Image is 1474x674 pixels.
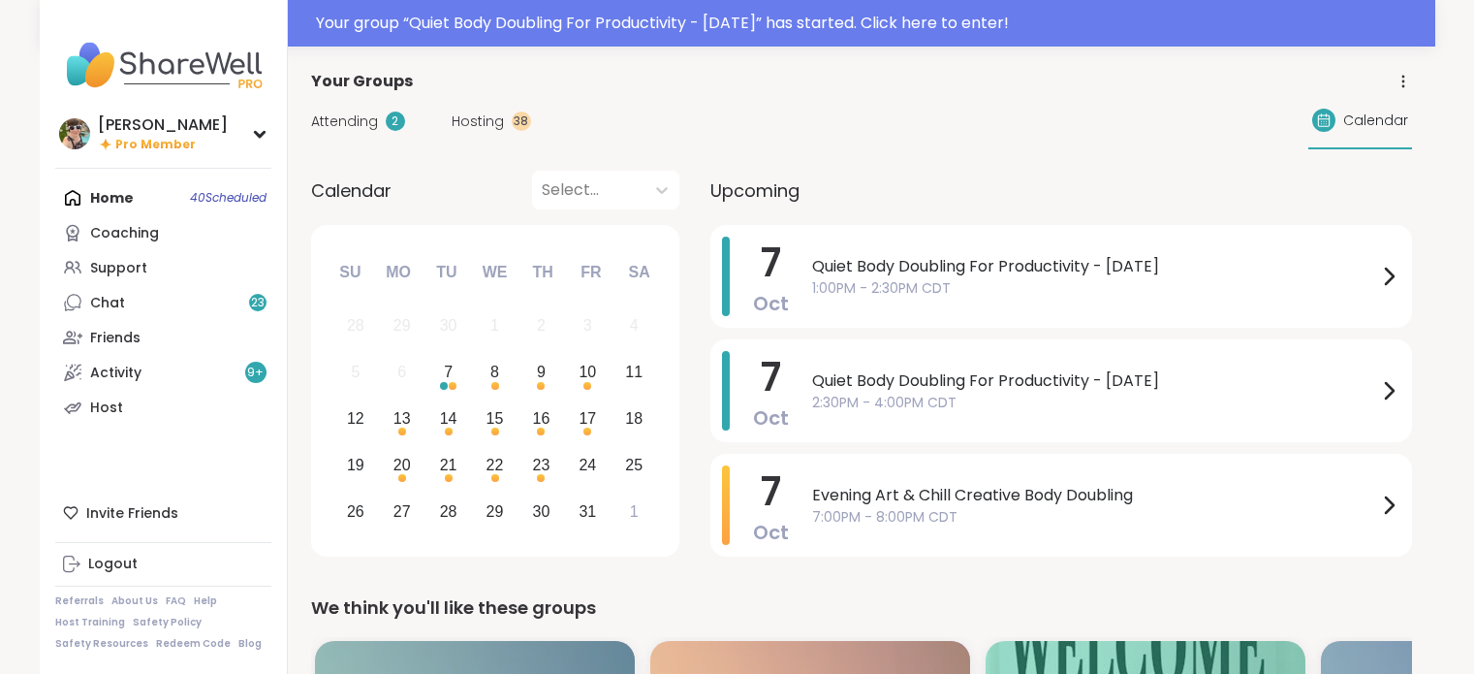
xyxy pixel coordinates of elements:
[579,452,596,478] div: 24
[440,405,457,432] div: 14
[761,236,781,290] span: 7
[381,399,423,440] div: Choose Monday, October 13th, 2025
[452,112,504,132] span: Hosting
[474,444,516,486] div: Choose Wednesday, October 22nd, 2025
[311,177,392,204] span: Calendar
[512,112,531,131] div: 38
[440,312,457,338] div: 30
[238,637,262,651] a: Blog
[251,295,265,311] span: 23
[521,251,564,294] div: Th
[194,594,217,608] a: Help
[753,404,789,432] span: Oct
[579,498,596,525] div: 31
[570,251,612,294] div: Fr
[427,491,469,532] div: Choose Tuesday, October 28th, 2025
[335,491,377,532] div: Choose Sunday, October 26th, 2025
[335,399,377,440] div: Choose Sunday, October 12th, 2025
[440,498,457,525] div: 28
[753,519,789,546] span: Oct
[812,393,1377,413] span: 2:30PM - 4:00PM CDT
[812,278,1377,299] span: 1:00PM - 2:30PM CDT
[440,452,457,478] div: 21
[55,390,271,425] a: Host
[335,352,377,394] div: Not available Sunday, October 5th, 2025
[332,303,657,534] div: month 2025-10
[520,399,562,440] div: Choose Thursday, October 16th, 2025
[473,251,516,294] div: We
[311,70,413,93] span: Your Groups
[613,305,655,347] div: Not available Saturday, October 4th, 2025
[59,118,90,149] img: Adrienne_QueenOfTheDawn
[613,444,655,486] div: Choose Saturday, October 25th, 2025
[533,405,550,432] div: 16
[812,484,1377,507] span: Evening Art & Chill Creative Body Doubling
[393,312,411,338] div: 29
[111,594,158,608] a: About Us
[533,452,550,478] div: 23
[427,444,469,486] div: Choose Tuesday, October 21st, 2025
[335,305,377,347] div: Not available Sunday, September 28th, 2025
[583,312,592,338] div: 3
[381,305,423,347] div: Not available Monday, September 29th, 2025
[90,294,125,313] div: Chat
[474,399,516,440] div: Choose Wednesday, October 15th, 2025
[613,352,655,394] div: Choose Saturday, October 11th, 2025
[490,359,499,385] div: 8
[474,491,516,532] div: Choose Wednesday, October 29th, 2025
[393,452,411,478] div: 20
[381,352,423,394] div: Not available Monday, October 6th, 2025
[393,405,411,432] div: 13
[617,251,660,294] div: Sa
[55,616,125,629] a: Host Training
[613,491,655,532] div: Choose Saturday, November 1st, 2025
[812,507,1377,528] span: 7:00PM - 8:00PM CDT
[490,312,499,338] div: 1
[520,444,562,486] div: Choose Thursday, October 23rd, 2025
[537,359,546,385] div: 9
[55,637,148,651] a: Safety Resources
[427,352,469,394] div: Choose Tuesday, October 7th, 2025
[567,491,609,532] div: Choose Friday, October 31st, 2025
[90,259,147,278] div: Support
[444,359,453,385] div: 7
[133,616,202,629] a: Safety Policy
[425,251,468,294] div: Tu
[55,355,271,390] a: Activity9+
[347,452,364,478] div: 19
[753,290,789,317] span: Oct
[55,31,271,99] img: ShareWell Nav Logo
[90,224,159,243] div: Coaching
[316,12,1424,35] div: Your group “ Quiet Body Doubling For Productivity - [DATE] ” has started. Click here to enter!
[761,465,781,519] span: 7
[386,112,405,131] div: 2
[625,452,643,478] div: 25
[311,112,378,132] span: Attending
[247,365,264,381] span: 9 +
[630,312,639,338] div: 4
[98,114,228,136] div: [PERSON_NAME]
[397,359,406,385] div: 6
[55,285,271,320] a: Chat23
[579,359,596,385] div: 10
[613,399,655,440] div: Choose Saturday, October 18th, 2025
[1343,111,1408,131] span: Calendar
[567,305,609,347] div: Not available Friday, October 3rd, 2025
[812,255,1377,278] span: Quiet Body Doubling For Productivity - [DATE]
[710,177,800,204] span: Upcoming
[427,399,469,440] div: Choose Tuesday, October 14th, 2025
[393,498,411,525] div: 27
[351,359,360,385] div: 5
[329,251,371,294] div: Su
[761,350,781,404] span: 7
[55,496,271,530] div: Invite Friends
[55,594,104,608] a: Referrals
[347,312,364,338] div: 28
[474,352,516,394] div: Choose Wednesday, October 8th, 2025
[55,547,271,582] a: Logout
[579,405,596,432] div: 17
[347,405,364,432] div: 12
[156,637,231,651] a: Redeem Code
[90,399,123,418] div: Host
[55,250,271,285] a: Support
